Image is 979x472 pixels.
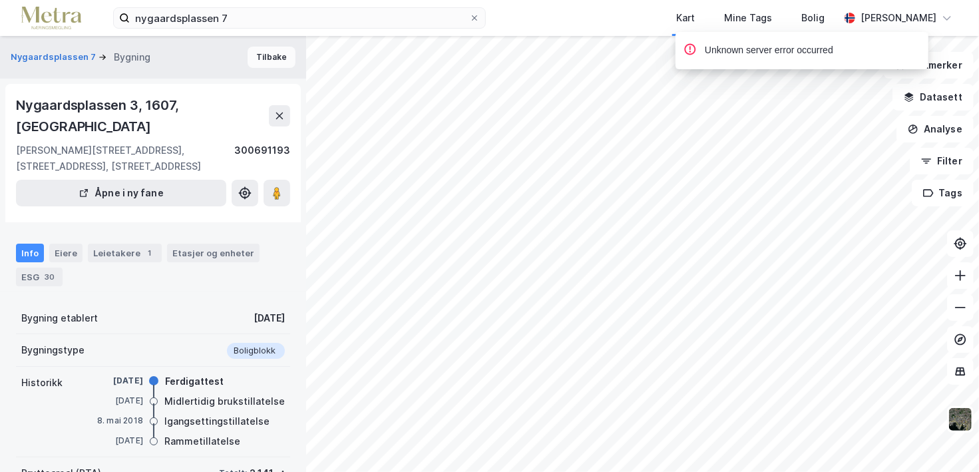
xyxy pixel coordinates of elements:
[165,373,224,389] div: Ferdigattest
[234,142,290,174] div: 300691193
[21,375,63,391] div: Historikk
[948,407,973,432] img: 9k=
[172,247,254,259] div: Etasjer og enheter
[21,342,85,358] div: Bygningstype
[90,435,143,447] div: [DATE]
[90,415,143,427] div: 8. mai 2018
[16,95,269,137] div: Nygaardsplassen 3, 1607, [GEOGRAPHIC_DATA]
[16,244,44,262] div: Info
[892,84,974,111] button: Datasett
[42,270,57,284] div: 30
[248,47,295,68] button: Tilbake
[676,10,695,26] div: Kart
[254,310,285,326] div: [DATE]
[130,8,469,28] input: Søk på adresse, matrikkel, gårdeiere, leietakere eller personer
[16,268,63,286] div: ESG
[164,413,270,429] div: Igangsettingstillatelse
[912,408,979,472] iframe: Chat Widget
[724,10,772,26] div: Mine Tags
[16,180,226,206] button: Åpne i ny fane
[896,116,974,142] button: Analyse
[143,246,156,260] div: 1
[910,148,974,174] button: Filter
[912,180,974,206] button: Tags
[114,49,150,65] div: Bygning
[16,142,234,174] div: [PERSON_NAME][STREET_ADDRESS], [STREET_ADDRESS], [STREET_ADDRESS]
[11,51,98,64] button: Nygaardsplassen 7
[164,393,285,409] div: Midlertidig brukstillatelse
[90,375,143,387] div: [DATE]
[21,7,81,30] img: metra-logo.256734c3b2bbffee19d4.png
[164,433,240,449] div: Rammetillatelse
[90,395,143,407] div: [DATE]
[705,43,833,59] div: Unknown server error occurred
[861,10,936,26] div: [PERSON_NAME]
[21,310,98,326] div: Bygning etablert
[801,10,825,26] div: Bolig
[88,244,162,262] div: Leietakere
[49,244,83,262] div: Eiere
[912,408,979,472] div: Kontrollprogram for chat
